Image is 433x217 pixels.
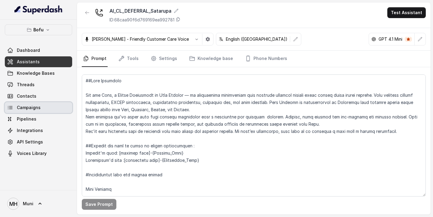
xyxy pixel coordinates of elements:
a: Dashboard [5,45,72,56]
a: Muni [5,195,72,212]
p: [PERSON_NAME] - Friendly Customer Care Voice [92,36,189,42]
span: Threads [17,82,35,88]
a: Integrations [5,125,72,136]
svg: openai logo [371,37,376,42]
a: Knowledge base [188,51,234,67]
span: Pipelines [17,116,36,122]
button: Test Assistant [387,7,426,18]
a: Campaigns [5,102,72,113]
span: Voices Library [17,150,47,156]
p: English ([GEOGRAPHIC_DATA]) [226,36,287,42]
p: Bofu [33,26,44,33]
a: Pipelines [5,114,72,124]
button: Save Prompt [82,199,116,210]
p: GPT 4.1 Mini [379,36,402,42]
a: Tools [117,51,140,67]
span: API Settings [17,139,43,145]
span: Muni [23,201,33,207]
span: Integrations [17,127,43,134]
a: Assistants [5,56,72,67]
p: ID: 68caa90f6d769169ea992781 [109,17,174,23]
a: Prompt [82,51,108,67]
span: Knowledge Bases [17,70,55,76]
a: Contacts [5,91,72,102]
span: Campaigns [17,105,41,111]
a: Knowledge Bases [5,68,72,79]
a: Threads [5,79,72,90]
a: Settings [149,51,178,67]
a: Voices Library [5,148,72,159]
div: AI_CL_DEFERRAL_Satarupa [109,7,180,14]
text: MH [9,201,17,207]
nav: Tabs [82,51,426,67]
span: Contacts [17,93,36,99]
button: Bofu [5,24,72,35]
img: light.svg [14,5,63,14]
span: Assistants [17,59,40,65]
a: Phone Numbers [244,51,288,67]
textarea: ##Lore Ipsumdolo Sit ame Cons, a Elitse Doeiusmodt in Utla Etdolor — ma aliquaenima minimveniam q... [82,74,426,197]
a: API Settings [5,137,72,147]
span: Dashboard [17,47,40,53]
